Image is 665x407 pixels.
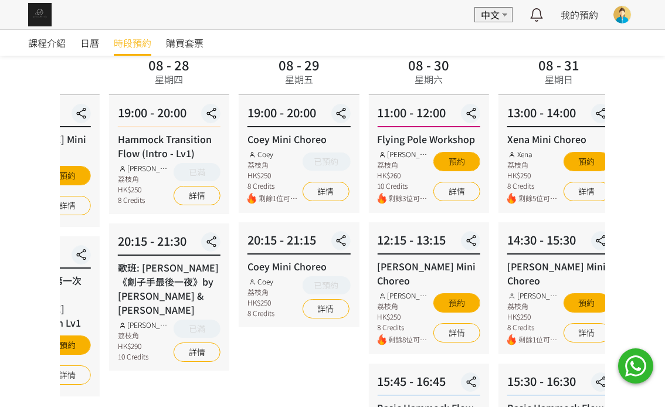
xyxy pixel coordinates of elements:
[247,104,350,127] div: 19:00 - 20:00
[148,58,189,71] div: 08 - 28
[377,181,430,191] div: 10 Credits
[408,58,449,71] div: 08 - 30
[247,276,274,287] div: Coey
[377,290,430,301] div: [PERSON_NAME]
[433,182,480,201] a: 詳情
[563,323,610,342] a: 詳情
[377,104,480,127] div: 11:00 - 12:00
[247,170,299,181] div: HK$250
[302,182,349,201] a: 詳情
[377,170,430,181] div: HK$260
[507,160,560,170] div: 荔枝角
[174,320,220,338] button: 已滿
[247,193,256,204] img: fire.png
[174,342,220,362] a: 詳情
[388,193,430,204] span: 剩餘3位可預約
[247,231,350,255] div: 20:15 - 21:15
[377,259,480,287] div: [PERSON_NAME] Mini Choreo
[44,365,91,385] a: 詳情
[415,72,443,86] div: 星期六
[302,276,350,294] button: 已預約
[507,372,610,396] div: 15:30 - 16:30
[247,149,299,160] div: Coey
[44,335,91,355] button: 預約
[118,174,171,184] div: 荔枝角
[80,30,99,56] a: 日曆
[302,299,349,318] a: 詳情
[507,193,516,204] img: fire.png
[507,259,610,287] div: [PERSON_NAME] Mini Choreo
[118,163,171,174] div: [PERSON_NAME]
[538,58,579,71] div: 08 - 31
[44,166,91,185] button: 預約
[507,311,560,322] div: HK$250
[377,334,386,345] img: fire.png
[174,186,220,205] a: 詳情
[561,8,598,22] a: 我的預約
[114,30,151,56] a: 時段預約
[118,232,220,256] div: 20:15 - 21:30
[28,30,66,56] a: 課程介紹
[377,322,430,333] div: 8 Credits
[174,163,220,181] button: 已滿
[247,160,299,170] div: 荔枝角
[507,149,560,160] div: Xena
[28,36,66,50] span: 課程介紹
[166,36,203,50] span: 購買套票
[563,152,610,171] button: 預約
[433,152,480,171] button: 預約
[377,149,430,160] div: [PERSON_NAME]
[285,72,313,86] div: 星期五
[563,293,610,313] button: 預約
[118,351,171,362] div: 10 Credits
[247,259,350,273] div: Coey Mini Choreo
[507,104,610,127] div: 13:00 - 14:00
[118,260,220,317] div: 歌班: [PERSON_NAME]《劊子手最後一夜》by [PERSON_NAME] & [PERSON_NAME]
[118,320,171,330] div: [PERSON_NAME]
[377,193,386,204] img: fire.png
[80,36,99,50] span: 日曆
[247,308,274,318] div: 8 Credits
[118,330,171,341] div: 荔枝角
[507,181,560,191] div: 8 Credits
[247,181,299,191] div: 8 Credits
[166,30,203,56] a: 購買套票
[377,132,480,146] div: Flying Pole Workshop
[507,290,560,301] div: [PERSON_NAME]
[433,293,480,313] button: 預約
[507,334,516,345] img: fire.png
[114,36,151,50] span: 時段預約
[118,132,220,160] div: Hammock Transition Flow (Intro - Lv1)
[377,160,430,170] div: 荔枝角
[377,311,430,322] div: HK$250
[507,231,610,255] div: 14:30 - 15:30
[388,334,430,345] span: 剩餘8位可預約
[545,72,573,86] div: 星期日
[247,132,350,146] div: Coey Mini Choreo
[518,193,560,204] span: 剩餘5位可預約
[28,3,52,26] img: img_61c0148bb0266
[44,196,91,215] a: 詳情
[259,193,299,204] span: 剩餘1位可預約
[377,372,480,396] div: 15:45 - 16:45
[302,152,350,171] button: 已預約
[518,334,560,345] span: 剩餘1位可預約
[377,301,430,311] div: 荔枝角
[279,58,320,71] div: 08 - 29
[247,287,274,297] div: 荔枝角
[507,132,610,146] div: Xena Mini Choreo
[118,104,220,127] div: 19:00 - 20:00
[507,301,560,311] div: 荔枝角
[118,341,171,351] div: HK$290
[155,72,183,86] div: 星期四
[507,170,560,181] div: HK$250
[377,231,480,255] div: 12:15 - 13:15
[118,184,171,195] div: HK$250
[247,297,274,308] div: HK$250
[563,182,610,201] a: 詳情
[118,195,171,205] div: 8 Credits
[433,323,480,342] a: 詳情
[507,322,560,333] div: 8 Credits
